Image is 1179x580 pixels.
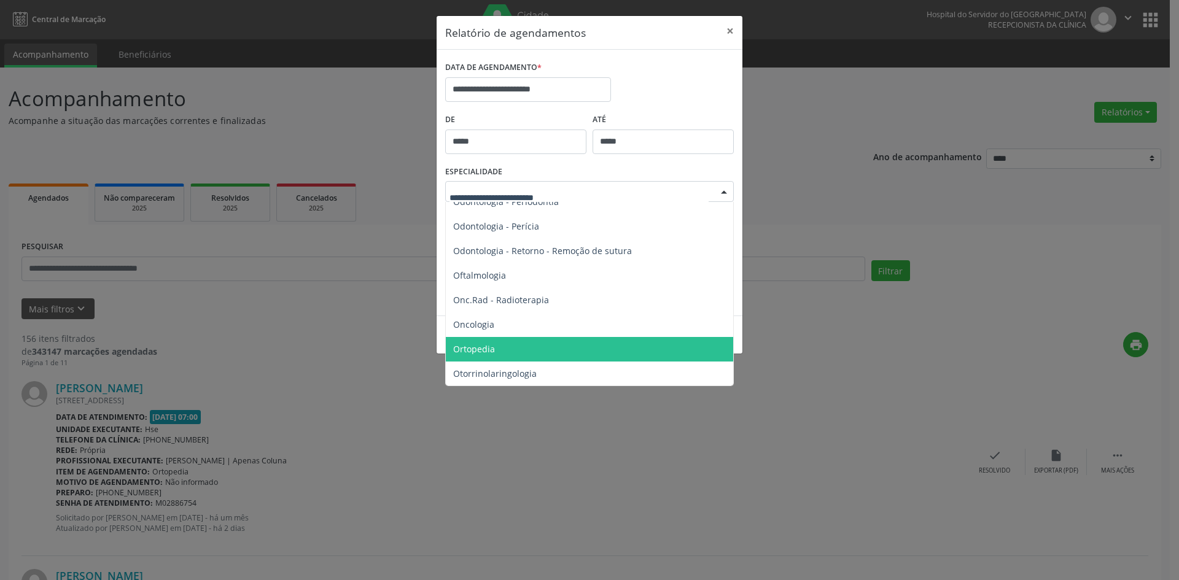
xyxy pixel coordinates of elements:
[593,110,734,130] label: ATÉ
[445,110,586,130] label: De
[453,368,537,379] span: Otorrinolaringologia
[718,16,742,46] button: Close
[453,319,494,330] span: Oncologia
[453,343,495,355] span: Ortopedia
[445,25,586,41] h5: Relatório de agendamentos
[445,58,542,77] label: DATA DE AGENDAMENTO
[453,245,632,257] span: Odontologia - Retorno - Remoção de sutura
[453,294,549,306] span: Onc.Rad - Radioterapia
[453,196,559,207] span: Odontologia - Periodontia
[445,163,502,182] label: ESPECIALIDADE
[453,269,506,281] span: Oftalmologia
[453,220,539,232] span: Odontologia - Perícia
